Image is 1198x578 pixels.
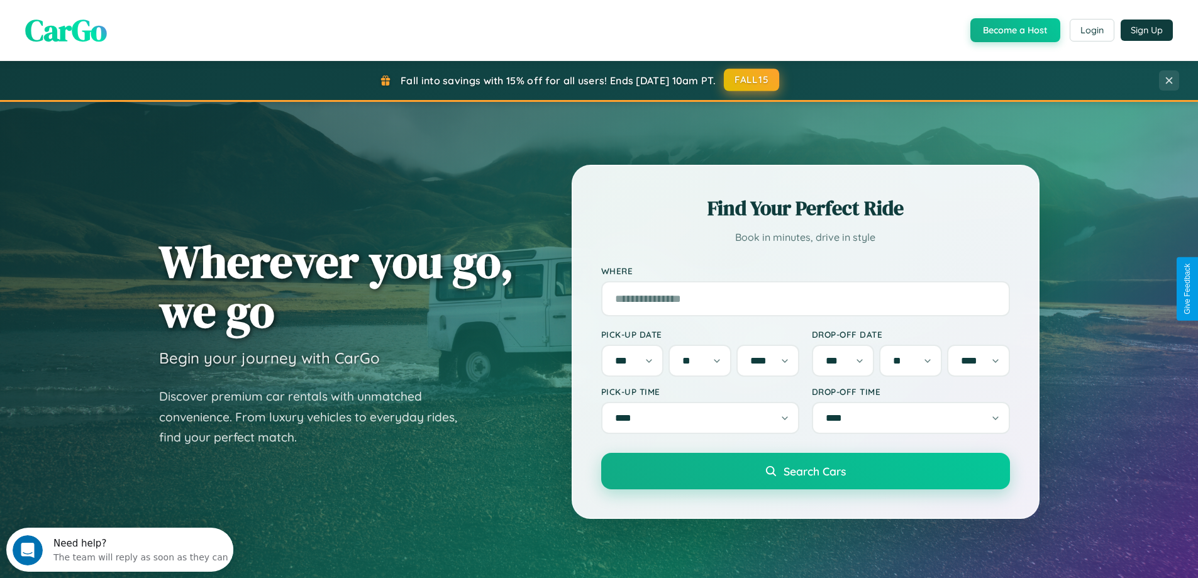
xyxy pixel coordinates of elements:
[601,228,1010,247] p: Book in minutes, drive in style
[1121,19,1173,41] button: Sign Up
[970,18,1060,42] button: Become a Host
[601,329,799,340] label: Pick-up Date
[724,69,779,91] button: FALL15
[13,535,43,565] iframe: Intercom live chat
[601,194,1010,222] h2: Find Your Perfect Ride
[601,453,1010,489] button: Search Cars
[5,5,234,40] div: Open Intercom Messenger
[159,348,380,367] h3: Begin your journey with CarGo
[159,236,514,336] h1: Wherever you go, we go
[1070,19,1114,42] button: Login
[1183,264,1192,314] div: Give Feedback
[601,265,1010,276] label: Where
[812,386,1010,397] label: Drop-off Time
[601,386,799,397] label: Pick-up Time
[47,11,222,21] div: Need help?
[25,9,107,51] span: CarGo
[6,528,233,572] iframe: Intercom live chat discovery launcher
[47,21,222,34] div: The team will reply as soon as they can
[812,329,1010,340] label: Drop-off Date
[401,74,716,87] span: Fall into savings with 15% off for all users! Ends [DATE] 10am PT.
[784,464,846,478] span: Search Cars
[159,386,474,448] p: Discover premium car rentals with unmatched convenience. From luxury vehicles to everyday rides, ...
